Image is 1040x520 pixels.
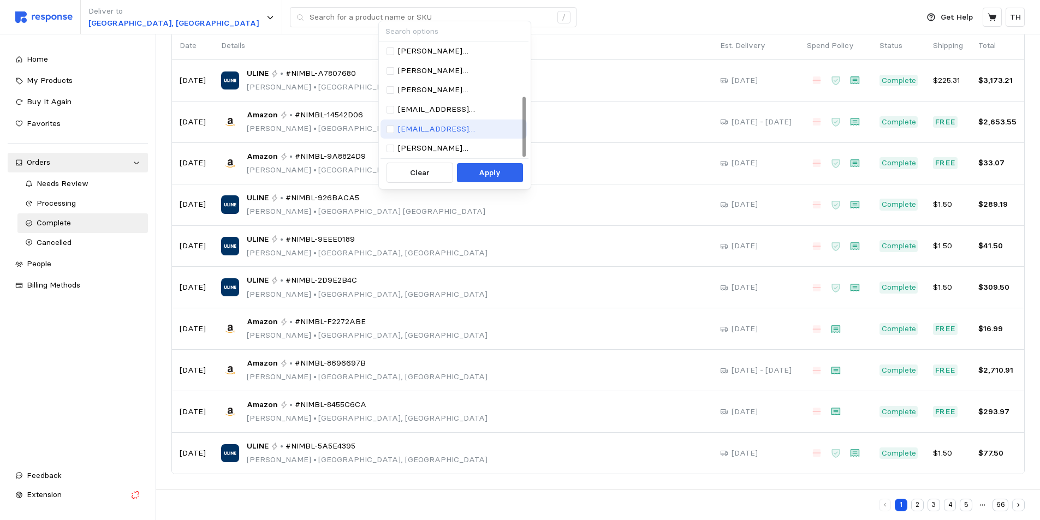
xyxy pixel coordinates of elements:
[280,68,283,80] p: •
[180,157,206,169] p: [DATE]
[286,234,355,246] span: #NIMBL-9EEE0189
[933,447,963,459] p: $1.50
[8,485,148,505] button: Extension
[8,71,148,91] a: My Products
[37,178,88,188] span: Needs Review
[247,234,269,246] span: ULINE
[978,447,1017,459] p: $77.50
[180,75,206,87] p: [DATE]
[457,163,523,183] button: Apply
[27,75,73,85] span: My Products
[732,199,758,211] p: [DATE]
[247,206,485,218] p: [PERSON_NAME] [GEOGRAPHIC_DATA] [GEOGRAPHIC_DATA]
[311,123,318,133] span: •
[935,406,956,418] p: Free
[280,274,283,286] p: •
[180,199,206,211] p: [DATE]
[247,440,269,452] span: ULINE
[88,17,259,29] p: [GEOGRAPHIC_DATA], [GEOGRAPHIC_DATA]
[88,5,259,17] p: Deliver to
[720,40,792,52] p: Est. Delivery
[27,489,62,499] span: Extension
[180,364,206,376] p: [DATE]
[27,470,62,480] span: Feedback
[732,157,758,169] p: [DATE]
[311,330,318,340] span: •
[311,289,318,299] span: •
[221,361,239,379] img: Amazon
[882,447,916,459] p: Complete
[221,40,705,52] p: Details
[978,323,1017,335] p: $16.99
[221,320,239,338] img: Amazon
[960,499,972,511] button: 5
[732,364,792,376] p: [DATE] - [DATE]
[247,81,485,93] p: [PERSON_NAME] [GEOGRAPHIC_DATA] [GEOGRAPHIC_DATA]
[379,21,529,41] input: Search options
[8,50,148,69] a: Home
[295,357,366,369] span: #NIMBL-8696697B
[221,71,239,89] img: ULINE
[978,157,1017,169] p: $33.07
[247,247,488,259] p: [PERSON_NAME] [GEOGRAPHIC_DATA], [GEOGRAPHIC_DATA]
[398,65,521,77] p: [PERSON_NAME][EMAIL_ADDRESS][PERSON_NAME][DOMAIN_NAME]
[286,274,357,286] span: #NIMBL-2D9E2B4C
[732,282,758,294] p: [DATE]
[247,357,278,369] span: Amazon
[27,118,61,128] span: Favorites
[935,116,956,128] p: Free
[933,40,963,52] p: Shipping
[180,323,206,335] p: [DATE]
[311,206,318,216] span: •
[17,233,148,253] a: Cancelled
[180,447,206,459] p: [DATE]
[882,406,916,418] p: Complete
[8,254,148,274] a: People
[180,240,206,252] p: [DATE]
[882,364,916,376] p: Complete
[882,199,916,211] p: Complete
[311,248,318,258] span: •
[8,153,148,172] a: Orders
[732,323,758,335] p: [DATE]
[933,199,963,211] p: $1.50
[311,455,318,464] span: •
[286,440,355,452] span: #NIMBL-5A5E4395
[1010,11,1021,23] p: TH
[978,240,1017,252] p: $41.50
[398,45,521,57] p: [PERSON_NAME][EMAIL_ADDRESS][PERSON_NAME][DOMAIN_NAME]
[295,399,366,411] span: #NIMBL-8455C6CA
[221,278,239,296] img: ULINE
[978,40,1017,52] p: Total
[180,116,206,128] p: [DATE]
[398,123,521,135] p: [EMAIL_ADDRESS][PERSON_NAME][DOMAIN_NAME]
[221,195,239,213] img: ULINE
[221,237,239,255] img: ULINE
[247,399,278,411] span: Amazon
[247,109,278,121] span: Amazon
[247,413,488,425] p: [PERSON_NAME] [GEOGRAPHIC_DATA], [GEOGRAPHIC_DATA]
[557,11,570,24] div: /
[978,199,1017,211] p: $289.19
[221,154,239,172] img: Amazon
[289,399,293,411] p: •
[295,316,366,328] span: #NIMBL-F2272ABE
[882,116,916,128] p: Complete
[928,499,940,511] button: 3
[993,499,1008,511] button: 66
[732,406,758,418] p: [DATE]
[933,240,963,252] p: $1.50
[289,316,293,328] p: •
[17,174,148,194] a: Needs Review
[941,11,973,23] p: Get Help
[879,40,918,52] p: Status
[398,84,521,96] p: [PERSON_NAME][EMAIL_ADDRESS][PERSON_NAME][DOMAIN_NAME]
[289,151,293,163] p: •
[180,282,206,294] p: [DATE]
[247,164,485,176] p: [PERSON_NAME] [GEOGRAPHIC_DATA] [GEOGRAPHIC_DATA]
[286,68,356,80] span: #NIMBL-A7807680
[27,157,129,169] div: Orders
[247,330,488,342] p: [PERSON_NAME] [GEOGRAPHIC_DATA], [GEOGRAPHIC_DATA]
[978,75,1017,87] p: $3,173.21
[311,165,318,175] span: •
